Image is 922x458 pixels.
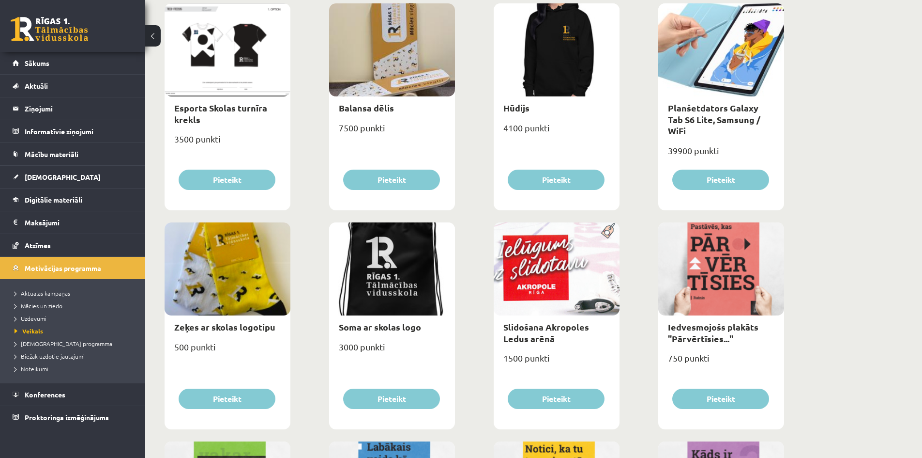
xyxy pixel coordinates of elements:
button: Pieteikt [508,170,605,190]
a: Zeķes ar skolas logotipu [174,321,275,332]
span: Aktuāli [25,81,48,90]
a: Noteikumi [15,364,136,373]
a: Mācību materiāli [13,143,133,165]
a: Slidošana Akropoles Ledus arēnā [503,321,589,344]
a: Hūdijs [503,102,529,113]
span: Biežāk uzdotie jautājumi [15,352,85,360]
span: Aktuālās kampaņas [15,289,70,297]
legend: Informatīvie ziņojumi [25,120,133,142]
div: 39900 punkti [658,142,784,167]
div: 1500 punkti [494,350,620,374]
a: Aktuāli [13,75,133,97]
span: Uzdevumi [15,315,46,322]
legend: Maksājumi [25,211,133,234]
div: 3500 punkti [165,131,290,155]
a: Digitālie materiāli [13,189,133,211]
button: Pieteikt [508,389,605,409]
span: Motivācijas programma [25,264,101,272]
span: Proktoringa izmēģinājums [25,413,109,422]
a: Rīgas 1. Tālmācības vidusskola [11,17,88,41]
span: Mācies un ziedo [15,302,62,310]
span: Digitālie materiāli [25,195,82,204]
div: 3000 punkti [329,339,455,363]
span: Noteikumi [15,365,48,373]
a: Esporta Skolas turnīra krekls [174,102,267,125]
button: Pieteikt [343,389,440,409]
div: 500 punkti [165,339,290,363]
a: Soma ar skolas logo [339,321,421,332]
a: [DEMOGRAPHIC_DATA] programma [15,339,136,348]
span: Sākums [25,59,49,67]
a: Informatīvie ziņojumi [13,120,133,142]
a: Sākums [13,52,133,74]
a: Balansa dēlis [339,102,394,113]
span: Mācību materiāli [25,150,78,158]
button: Pieteikt [343,170,440,190]
div: 7500 punkti [329,120,455,144]
a: Mācies un ziedo [15,301,136,310]
a: Uzdevumi [15,314,136,323]
button: Pieteikt [179,389,275,409]
a: Aktuālās kampaņas [15,289,136,298]
a: Ziņojumi [13,97,133,120]
a: Maksājumi [13,211,133,234]
span: Konferences [25,390,65,399]
a: Biežāk uzdotie jautājumi [15,352,136,361]
div: 4100 punkti [494,120,620,144]
span: Atzīmes [25,241,51,250]
a: Veikals [15,327,136,335]
a: Iedvesmojošs plakāts "Pārvērtīsies..." [668,321,758,344]
div: 750 punkti [658,350,784,374]
button: Pieteikt [672,170,769,190]
button: Pieteikt [179,170,275,190]
a: Motivācijas programma [13,257,133,279]
span: Veikals [15,327,43,335]
button: Pieteikt [672,389,769,409]
a: [DEMOGRAPHIC_DATA] [13,166,133,188]
a: Proktoringa izmēģinājums [13,406,133,428]
a: Planšetdators Galaxy Tab S6 Lite, Samsung / WiFi [668,102,760,136]
span: [DEMOGRAPHIC_DATA] programma [15,340,112,347]
legend: Ziņojumi [25,97,133,120]
span: [DEMOGRAPHIC_DATA] [25,173,101,181]
a: Atzīmes [13,234,133,256]
a: Konferences [13,383,133,406]
img: Populāra prece [598,222,620,239]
